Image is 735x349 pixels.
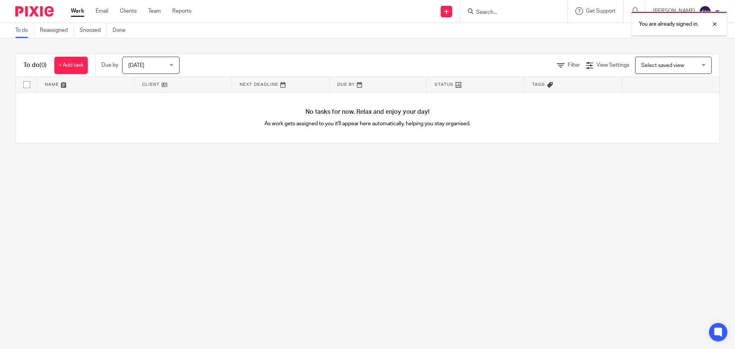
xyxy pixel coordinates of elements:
a: To do [15,23,34,38]
a: Reports [172,7,191,15]
h4: No tasks for now. Relax and enjoy your day! [16,108,719,116]
a: Email [96,7,108,15]
span: Tags [532,82,545,87]
a: Reassigned [40,23,74,38]
p: Due by [101,61,118,69]
span: Filter [568,62,580,68]
a: Snoozed [80,23,107,38]
a: Team [148,7,161,15]
span: Select saved view [641,63,684,68]
a: Done [113,23,131,38]
img: svg%3E [699,5,711,18]
a: Clients [120,7,137,15]
p: You are already signed in. [639,20,699,28]
span: (0) [39,62,47,68]
span: View Settings [596,62,629,68]
a: + Add task [54,57,88,74]
span: [DATE] [128,63,144,68]
h1: To do [23,61,47,69]
a: Work [71,7,84,15]
img: Pixie [15,6,54,16]
p: As work gets assigned to you it'll appear here automatically, helping you stay organised. [192,120,544,128]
